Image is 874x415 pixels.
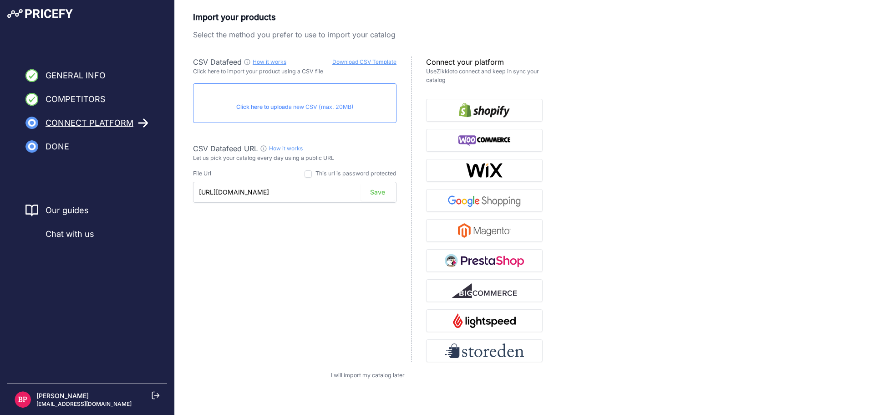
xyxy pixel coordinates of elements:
a: Chat with us [25,228,94,241]
img: Lightspeed [453,313,515,328]
p: Connect your platform [426,56,543,67]
span: CSV Datafeed [193,57,242,67]
span: Connect Platform [46,117,133,129]
button: Save [361,184,395,201]
span: Done [46,140,69,153]
a: Zikkio [437,68,452,75]
p: Click here to import your product using a CSV file [193,67,396,76]
img: Magento 2 [458,223,511,238]
img: Wix [466,163,503,178]
p: Use to connect and keep in sync your catalog [426,67,543,84]
a: How it works [269,145,303,152]
span: Click here to upload [236,103,289,110]
div: This url is password protected [315,169,396,178]
p: Let us pick your catalog every day using a public URL [193,154,396,163]
a: I will import my catalog later [331,372,405,379]
a: How it works [253,58,286,65]
p: [PERSON_NAME] [36,391,132,400]
span: Competitors [46,93,106,106]
p: [EMAIL_ADDRESS][DOMAIN_NAME] [36,400,132,408]
img: Pricefy Logo [7,9,73,18]
a: Our guides [46,204,89,217]
span: General Info [46,69,106,82]
span: CSV Datafeed URL [193,144,258,153]
p: Import your products [193,11,543,24]
img: Google Shopping [445,193,524,208]
img: PrestaShop [445,253,524,268]
input: https://www.example.com/catalog.csv [193,182,396,203]
p: Select the method you prefer to use to import your catalog [193,29,543,40]
div: File Url [193,169,211,178]
img: BigCommerce [452,283,517,298]
img: Shopify [459,103,510,118]
a: Download CSV Template [332,58,396,65]
img: Storeden [445,343,524,358]
span: Chat with us [46,228,94,241]
img: WooCommerce [458,133,511,148]
p: a new CSV (max. 20MB) [201,103,389,112]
